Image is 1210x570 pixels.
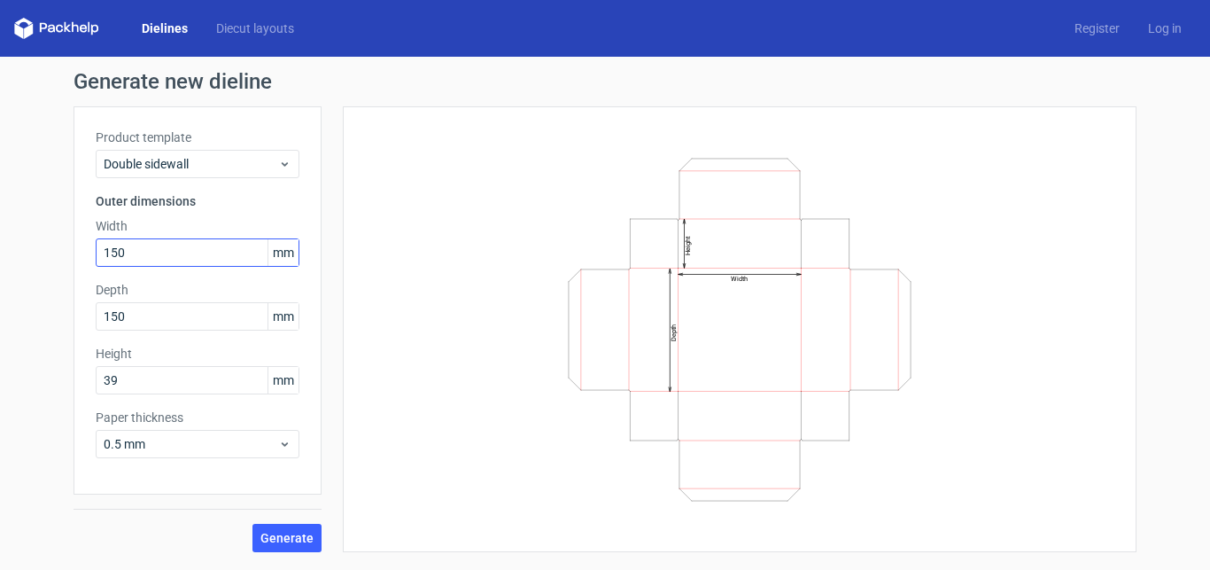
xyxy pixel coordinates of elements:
span: mm [268,303,299,330]
text: Width [731,275,748,283]
label: Product template [96,129,299,146]
label: Paper thickness [96,409,299,426]
h3: Outer dimensions [96,192,299,210]
a: Log in [1134,20,1196,37]
label: Depth [96,281,299,299]
h1: Generate new dieline [74,71,1136,92]
span: Generate [260,532,314,544]
span: 0.5 mm [104,435,278,453]
span: mm [268,239,299,266]
a: Register [1060,20,1134,37]
a: Dielines [128,20,202,37]
a: Diecut layouts [202,20,308,37]
text: Depth [670,324,678,340]
button: Generate [252,524,322,552]
label: Height [96,345,299,363]
text: Height [684,236,692,255]
label: Width [96,217,299,235]
span: mm [268,367,299,394]
span: Double sidewall [104,155,278,173]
